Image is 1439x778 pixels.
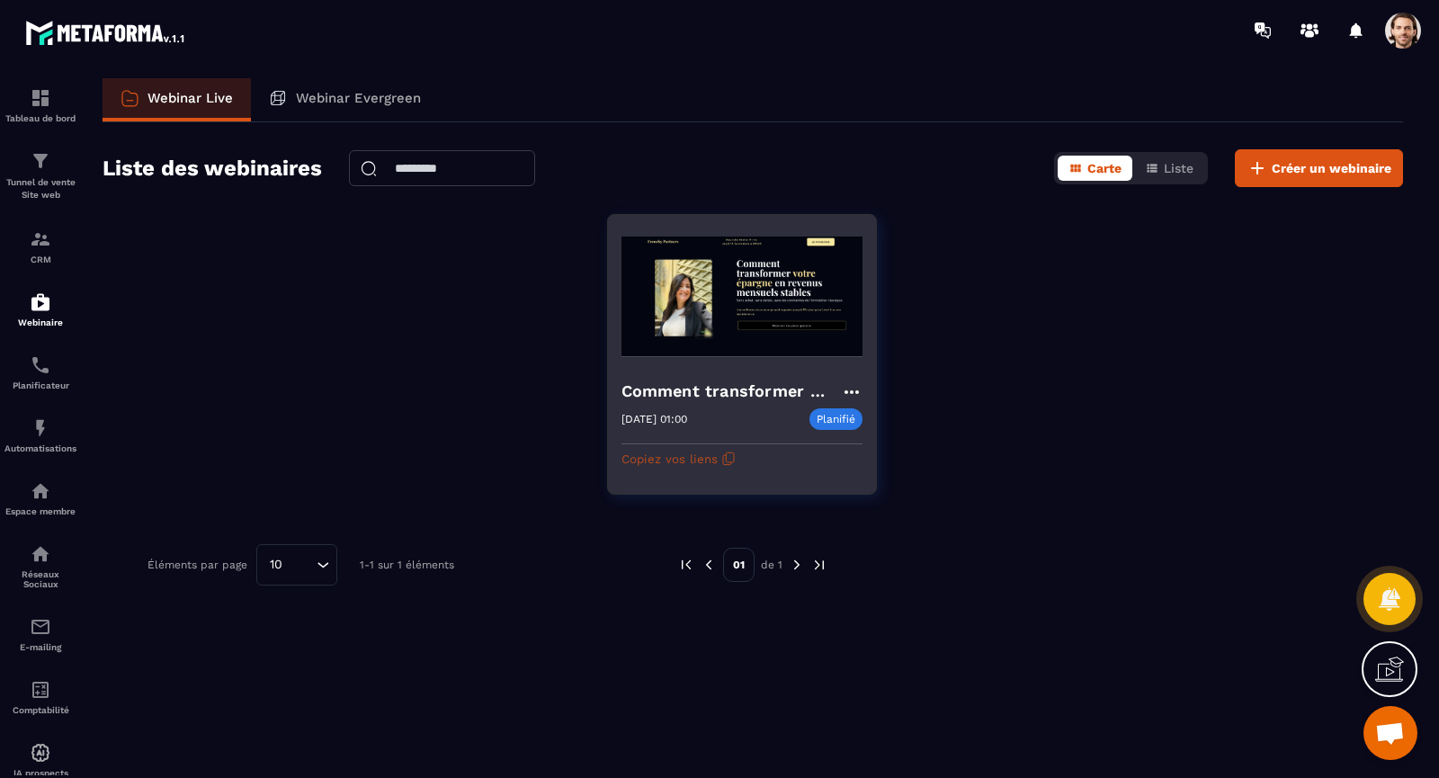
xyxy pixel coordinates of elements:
[4,569,76,589] p: Réseaux Sociaux
[678,557,694,573] img: prev
[103,78,251,121] a: Webinar Live
[256,544,337,586] div: Search for option
[4,255,76,264] p: CRM
[4,341,76,404] a: schedulerschedulerPlanificateur
[621,413,687,425] p: [DATE] 01:00
[789,557,805,573] img: next
[30,679,51,701] img: accountant
[4,380,76,390] p: Planificateur
[761,558,782,572] p: de 1
[4,74,76,137] a: formationformationTableau de bord
[1164,161,1193,175] span: Liste
[4,705,76,715] p: Comptabilité
[4,113,76,123] p: Tableau de bord
[30,616,51,638] img: email
[30,742,51,764] img: automations
[289,555,312,575] input: Search for option
[4,404,76,467] a: automationsautomationsAutomatisations
[1272,159,1391,177] span: Créer un webinaire
[1363,706,1417,760] div: Open chat
[621,444,736,473] button: Copiez vos liens
[30,480,51,502] img: automations
[811,557,827,573] img: next
[809,408,863,430] p: Planifié
[30,87,51,109] img: formation
[701,557,717,573] img: prev
[4,215,76,278] a: formationformationCRM
[4,666,76,729] a: accountantaccountantComptabilité
[4,317,76,327] p: Webinaire
[4,278,76,341] a: automationsautomationsWebinaire
[723,548,755,582] p: 01
[30,543,51,565] img: social-network
[1134,156,1204,181] button: Liste
[30,150,51,172] img: formation
[1058,156,1132,181] button: Carte
[4,642,76,652] p: E-mailing
[30,291,51,313] img: automations
[1235,149,1403,187] button: Créer un webinaire
[4,443,76,453] p: Automatisations
[25,16,187,49] img: logo
[4,603,76,666] a: emailemailE-mailing
[4,768,76,778] p: IA prospects
[4,467,76,530] a: automationsautomationsEspace membre
[296,90,421,106] p: Webinar Evergreen
[147,559,247,571] p: Éléments par page
[1087,161,1122,175] span: Carte
[4,176,76,201] p: Tunnel de vente Site web
[4,137,76,215] a: formationformationTunnel de vente Site web
[4,530,76,603] a: social-networksocial-networkRéseaux Sociaux
[360,559,454,571] p: 1-1 sur 1 éléments
[103,150,322,186] h2: Liste des webinaires
[264,555,289,575] span: 10
[147,90,233,106] p: Webinar Live
[30,354,51,376] img: scheduler
[30,228,51,250] img: formation
[621,379,841,404] h4: Comment transformer votre épargne en un revenus mensuels stables
[4,506,76,516] p: Espace membre
[621,228,863,365] img: webinar-background
[30,417,51,439] img: automations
